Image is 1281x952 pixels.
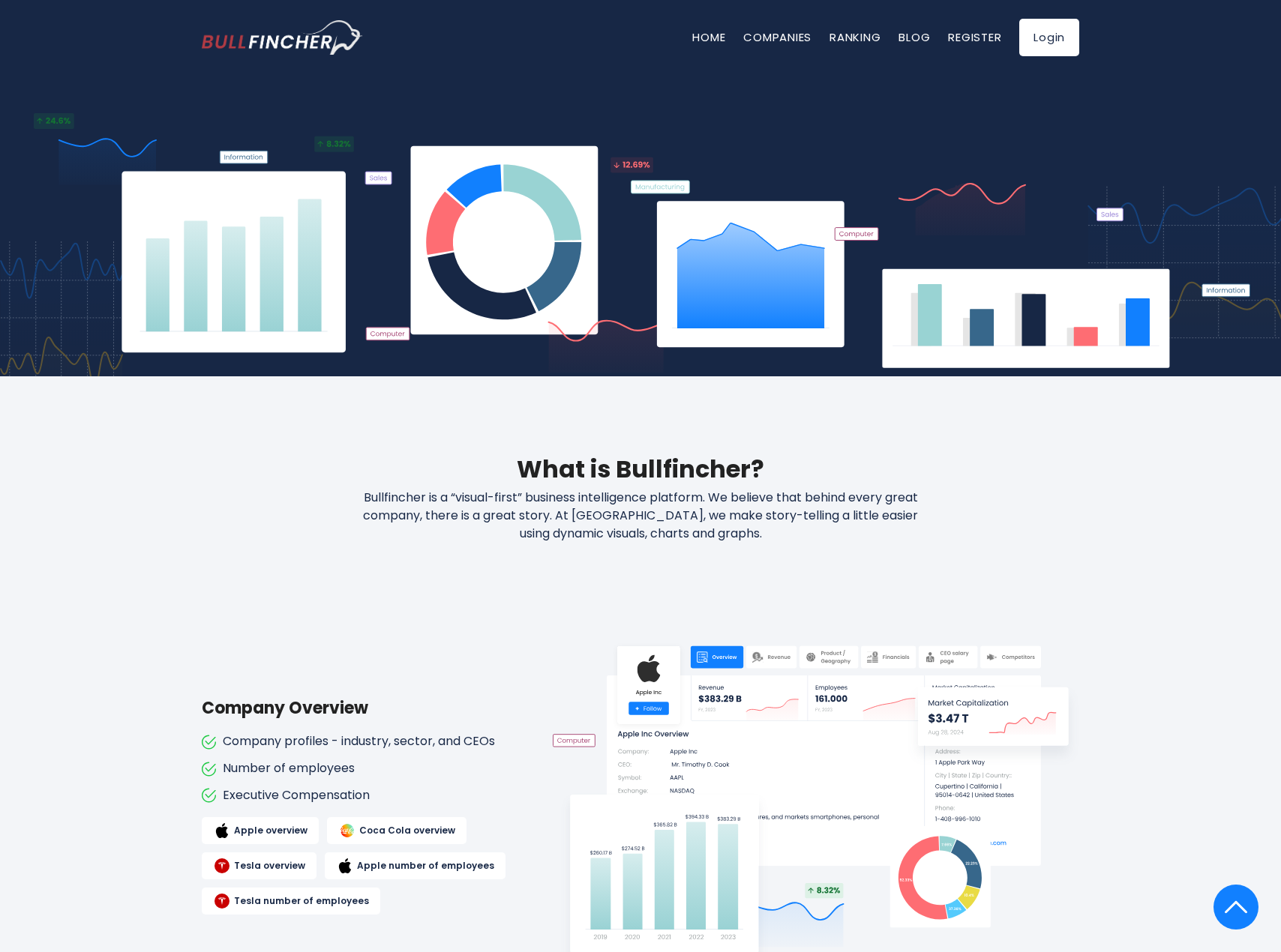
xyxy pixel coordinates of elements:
li: Number of employees [202,761,523,777]
a: Apple number of employees [325,852,505,879]
p: Bullfincher is a “visual-first” business intelligence platform. We believe that behind every grea... [320,489,961,543]
a: Companies [743,29,811,45]
a: Blog [898,29,930,45]
li: Executive Compensation [202,788,523,804]
h2: What is Bullfincher? [202,451,1079,487]
a: Go to homepage [202,20,363,55]
img: bullfincher logo [202,20,363,55]
a: Apple overview [202,817,319,844]
a: Tesla overview [202,852,316,879]
a: Ranking [829,29,880,45]
a: Tesla number of employees [202,888,380,915]
a: Home [692,29,725,45]
a: Coca Cola overview [327,817,466,844]
a: Login [1019,19,1079,56]
li: Company profiles - industry, sector, and CEOs [202,734,523,750]
h3: Company Overview [202,696,523,720]
a: Register [948,29,1001,45]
